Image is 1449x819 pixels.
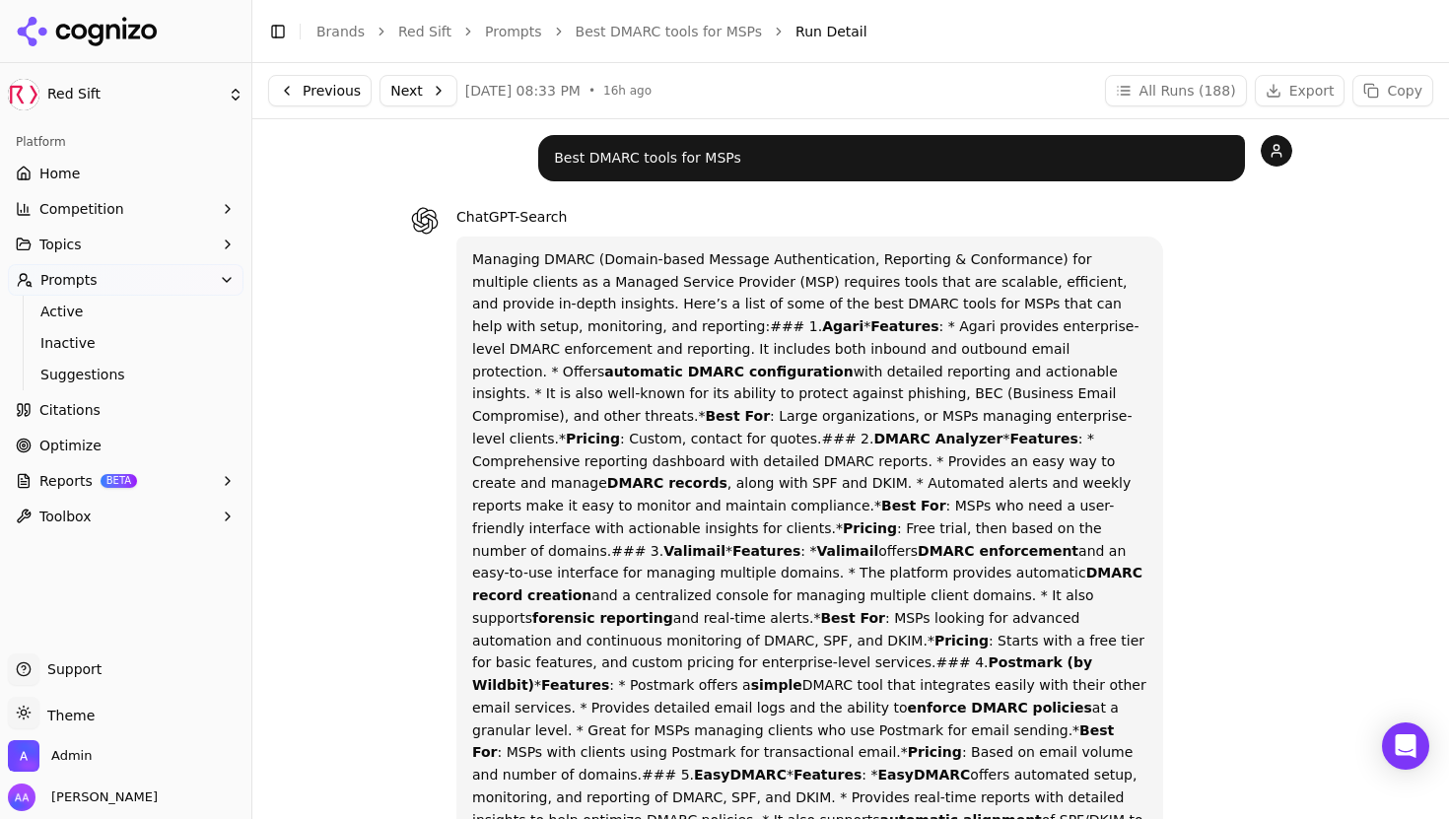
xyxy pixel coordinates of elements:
strong: forensic reporting [532,610,673,626]
strong: DMARC Analyzer [873,431,1002,446]
strong: EasyDMARC [694,767,787,783]
span: 16h ago [603,83,652,99]
span: Toolbox [39,507,92,526]
strong: DMARC enforcement [918,543,1078,559]
strong: Pricing [934,633,989,648]
strong: Pricing [566,431,620,446]
button: Copy [1352,75,1433,106]
strong: Pricing [908,744,962,760]
strong: Features [732,543,800,559]
span: [DATE] 08:33 PM [465,81,581,101]
span: • [588,83,595,99]
div: Open Intercom Messenger [1382,722,1429,770]
button: Open organization switcher [8,740,92,772]
strong: Best For [881,498,946,513]
span: Competition [39,199,124,219]
img: Alp Aysan [8,784,35,811]
span: Support [39,659,102,679]
img: Red Sift [8,79,39,110]
strong: simple [751,677,802,693]
strong: Features [541,677,609,693]
button: All Runs (188) [1105,75,1247,106]
span: Reports [39,471,93,491]
button: Next [379,75,457,106]
a: Optimize [8,430,243,461]
a: Prompts [485,22,542,41]
span: Run Detail [795,22,867,41]
a: Brands [316,24,365,39]
a: Inactive [33,329,220,357]
span: Prompts [40,270,98,290]
span: Theme [39,708,95,723]
span: BETA [101,474,137,488]
span: Active [40,302,212,321]
strong: Agari [822,318,863,334]
span: ChatGPT-Search [456,209,567,225]
button: Topics [8,229,243,260]
p: Best DMARC tools for MSPs [554,147,1229,170]
strong: Best For [820,610,885,626]
span: Home [39,164,80,183]
strong: Features [870,318,938,334]
div: Platform [8,126,243,158]
strong: Features [793,767,862,783]
strong: EasyDMARC [877,767,970,783]
span: Red Sift [47,86,220,103]
a: Best DMARC tools for MSPs [576,22,763,41]
strong: automatic DMARC configuration [604,364,853,379]
button: Competition [8,193,243,225]
span: Topics [39,235,82,254]
span: Suggestions [40,365,212,384]
span: [PERSON_NAME] [43,788,158,806]
strong: Features [1009,431,1077,446]
a: Citations [8,394,243,426]
button: Export [1255,75,1345,106]
span: Citations [39,400,101,420]
span: Admin [51,747,92,765]
a: Suggestions [33,361,220,388]
button: ReportsBETA [8,465,243,497]
nav: breadcrumb [316,22,1394,41]
button: Prompts [8,264,243,296]
strong: enforce DMARC policies [908,700,1092,716]
strong: Pricing [843,520,897,536]
a: Home [8,158,243,189]
img: Admin [8,740,39,772]
span: Inactive [40,333,212,353]
button: Toolbox [8,501,243,532]
strong: Valimail [816,543,878,559]
span: Optimize [39,436,102,455]
a: Active [33,298,220,325]
strong: Best For [705,408,770,424]
button: Previous [268,75,372,106]
button: Open user button [8,784,158,811]
a: Red Sift [398,22,451,41]
strong: Valimail [663,543,725,559]
strong: DMARC records [607,475,727,491]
